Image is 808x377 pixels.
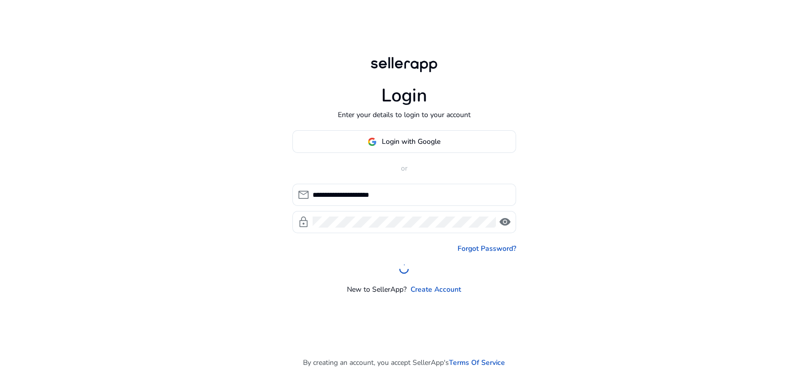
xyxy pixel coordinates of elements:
[381,85,427,106] h1: Login
[297,216,310,228] span: lock
[292,130,516,153] button: Login with Google
[449,357,505,368] a: Terms Of Service
[458,243,516,254] a: Forgot Password?
[382,136,440,147] span: Login with Google
[368,137,377,146] img: google-logo.svg
[292,163,516,174] p: or
[338,110,471,120] p: Enter your details to login to your account
[499,216,511,228] span: visibility
[411,284,461,295] a: Create Account
[297,189,310,201] span: mail
[347,284,407,295] p: New to SellerApp?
